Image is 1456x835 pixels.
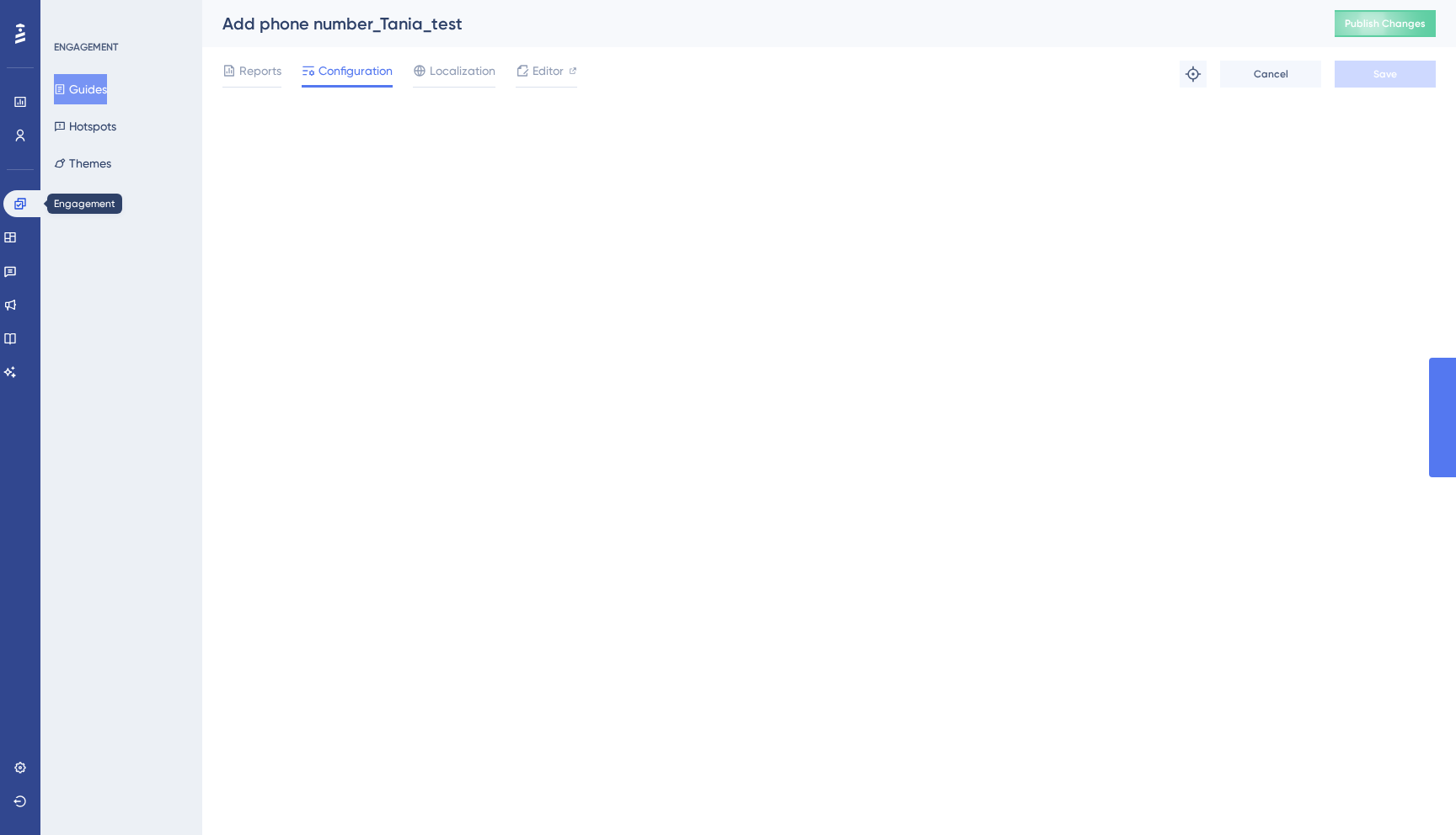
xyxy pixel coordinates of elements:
[54,148,111,178] button: Themes
[533,61,564,81] span: Editor
[54,111,116,141] button: Hotspots
[1373,67,1397,81] span: Save
[222,12,1293,35] div: Add phone number_Tania_test
[1345,17,1426,30] span: Publish Changes
[54,40,118,54] div: ENGAGEMENT
[1335,61,1436,88] button: Save
[430,61,495,81] span: Localization
[1254,67,1288,81] span: Cancel
[1385,769,1436,819] iframe: UserGuiding AI Assistant Launcher
[239,61,281,81] span: Reports
[1335,10,1436,37] button: Publish Changes
[1220,61,1321,88] button: Cancel
[54,74,107,104] button: Guides
[318,61,393,81] span: Configuration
